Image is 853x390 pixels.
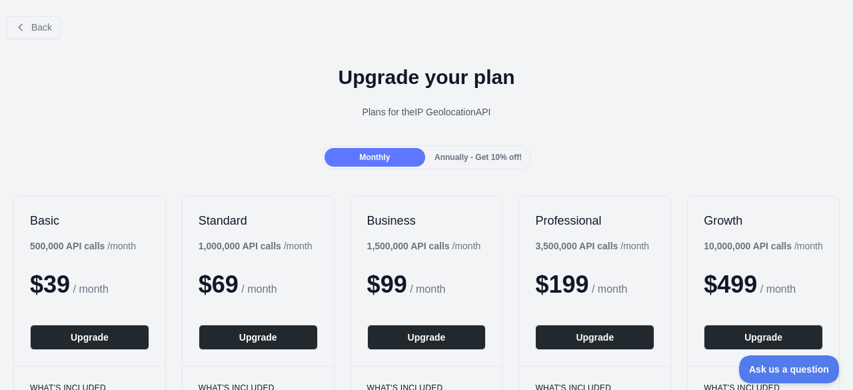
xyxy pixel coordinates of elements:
[367,241,450,251] b: 1,500,000 API calls
[535,239,649,253] div: / month
[199,239,313,253] div: / month
[704,271,757,298] span: $ 499
[367,271,407,298] span: $ 99
[739,355,840,383] iframe: Toggle Customer Support
[367,239,481,253] div: / month
[535,271,588,298] span: $ 199
[199,213,318,229] h2: Standard
[367,213,486,229] h2: Business
[704,241,792,251] b: 10,000,000 API calls
[704,213,823,229] h2: Growth
[704,239,823,253] div: / month
[535,241,618,251] b: 3,500,000 API calls
[535,213,654,229] h2: Professional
